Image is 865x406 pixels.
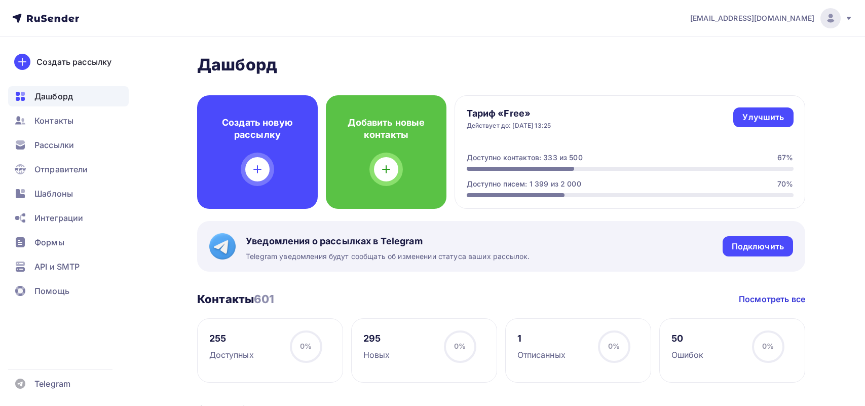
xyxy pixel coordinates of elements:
[742,112,784,123] div: Улучшить
[34,261,80,273] span: API и SMTP
[671,349,704,361] div: Ошибок
[254,292,274,306] span: 601
[34,139,74,151] span: Рассылки
[34,285,69,297] span: Помощь
[467,179,581,189] div: Доступно писем: 1 399 из 2 000
[8,135,129,155] a: Рассылки
[363,349,390,361] div: Новых
[34,212,83,224] span: Интеграции
[209,349,254,361] div: Доступных
[671,333,704,345] div: 50
[8,159,129,179] a: Отправители
[8,86,129,106] a: Дашборд
[777,179,793,189] div: 70%
[342,117,430,141] h4: Добавить новые контакты
[34,90,73,102] span: Дашборд
[467,153,583,163] div: Доступно контактов: 333 из 500
[300,342,312,350] span: 0%
[517,349,566,361] div: Отписанных
[8,110,129,131] a: Контакты
[777,153,793,163] div: 67%
[34,378,70,390] span: Telegram
[732,241,784,252] div: Подключить
[762,342,774,350] span: 0%
[34,163,88,175] span: Отправители
[8,183,129,204] a: Шаблоны
[34,188,73,200] span: Шаблоны
[209,333,254,345] div: 255
[36,56,111,68] div: Создать рассылку
[739,293,805,305] a: Посмотреть все
[197,55,805,75] h2: Дашборд
[690,13,814,23] span: [EMAIL_ADDRESS][DOMAIN_NAME]
[246,251,530,262] span: Telegram уведомления будут сообщать об изменении статуса ваших рассылок.
[197,292,275,306] h3: Контакты
[363,333,390,345] div: 295
[608,342,620,350] span: 0%
[454,342,466,350] span: 0%
[733,107,793,127] a: Улучшить
[246,235,530,247] span: Уведомления о рассылках в Telegram
[690,8,853,28] a: [EMAIL_ADDRESS][DOMAIN_NAME]
[34,236,64,248] span: Формы
[467,122,551,130] div: Действует до: [DATE] 13:25
[213,117,302,141] h4: Создать новую рассылку
[467,107,551,120] h4: Тариф «Free»
[8,232,129,252] a: Формы
[34,115,73,127] span: Контакты
[517,333,566,345] div: 1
